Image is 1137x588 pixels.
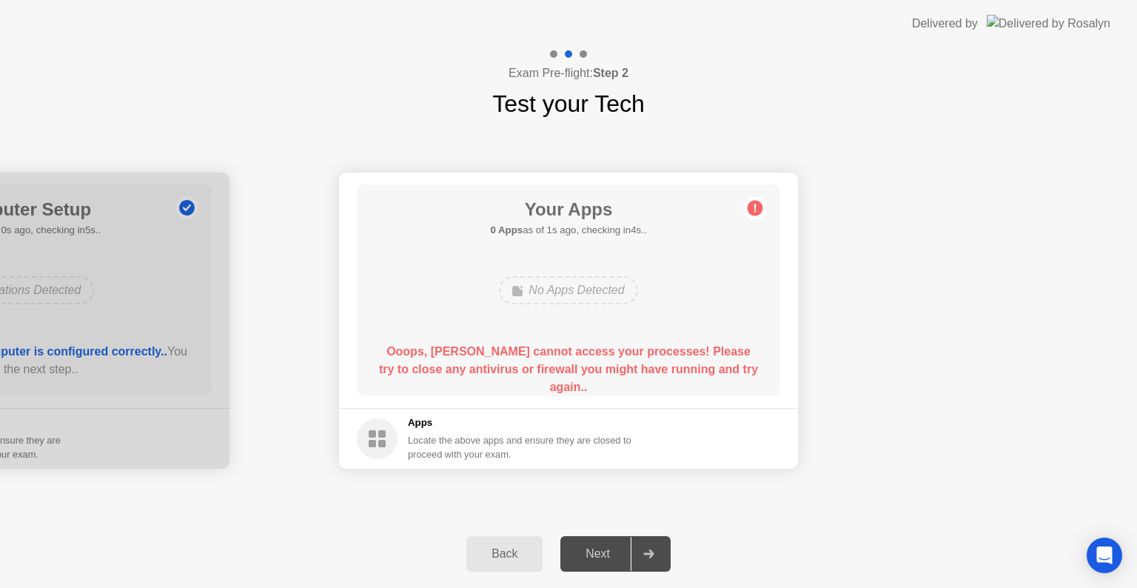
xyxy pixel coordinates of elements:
[565,547,631,561] div: Next
[408,415,632,430] h5: Apps
[490,196,646,223] h1: Your Apps
[509,64,628,82] h4: Exam Pre-flight:
[499,276,637,304] div: No Apps Detected
[492,86,645,121] h1: Test your Tech
[1087,538,1122,573] div: Open Intercom Messenger
[593,67,628,79] b: Step 2
[560,536,671,572] button: Next
[912,15,978,33] div: Delivered by
[466,536,543,572] button: Back
[379,345,758,393] b: Ooops, [PERSON_NAME] cannot access your processes! Please try to close any antivirus or firewall ...
[490,224,523,235] b: 0 Apps
[987,15,1110,32] img: Delivered by Rosalyn
[408,433,632,461] div: Locate the above apps and ensure they are closed to proceed with your exam.
[471,547,538,561] div: Back
[490,223,646,238] h5: as of 1s ago, checking in4s..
